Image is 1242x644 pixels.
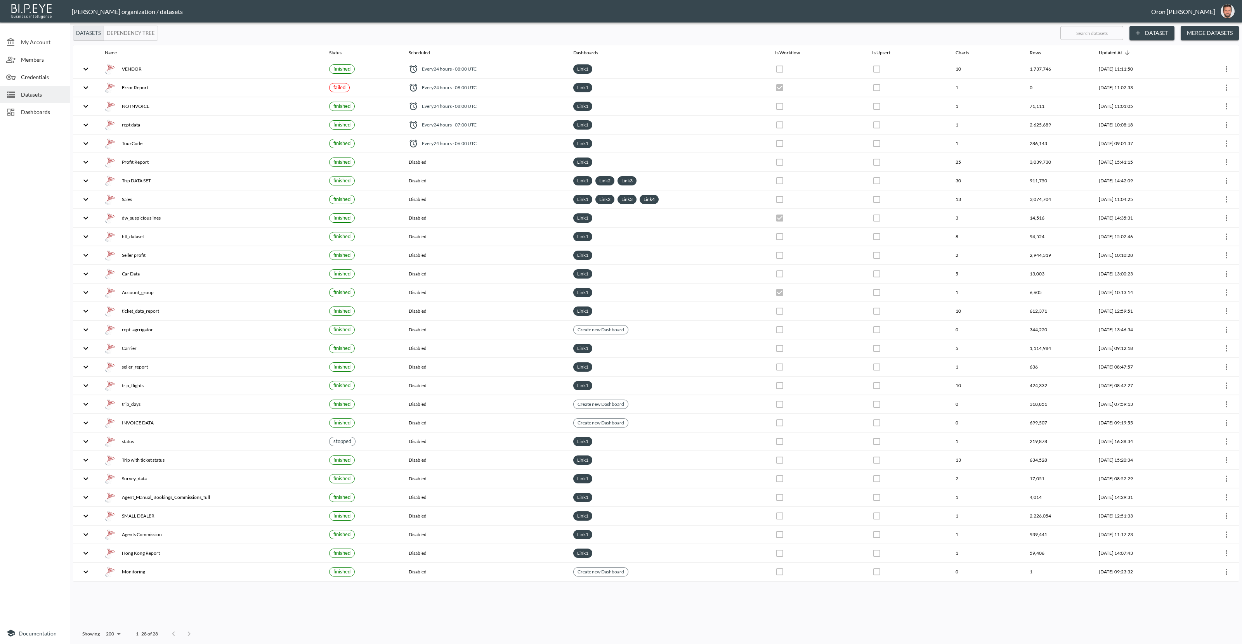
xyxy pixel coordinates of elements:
[949,79,1023,97] th: 1
[21,108,64,116] span: Dashboards
[79,360,92,374] button: expand row
[576,418,626,427] a: Create new Dashboard
[1093,79,1188,97] th: 2025-09-02, 11:02:33
[402,116,567,134] th: {"type":"div","key":null,"ref":null,"props":{"style":{"display":"flex","alignItems":"center","col...
[1099,48,1132,57] span: Updated At
[1188,60,1239,78] th: {"type":{"isMobxInjector":true,"displayName":"inject-with-userStore-stripeStore-datasetsStore(Obj...
[1220,81,1233,94] button: more
[99,97,323,116] th: {"type":"div","key":null,"ref":null,"props":{"style":{"display":"flex","gap":16,"alignItems":"cen...
[1093,153,1188,171] th: 2025-09-01, 15:41:15
[573,102,592,111] div: Link1
[769,153,866,171] th: {"type":{},"key":null,"ref":null,"props":{"disabled":true,"checked":false,"color":"primary","styl...
[105,101,317,112] div: NO INVOICE
[769,135,866,153] th: {"type":{},"key":null,"ref":null,"props":{"disabled":true,"checked":false,"color":"primary","styl...
[573,48,598,57] div: Dashboards
[402,172,567,190] th: Disabled
[79,528,92,541] button: expand row
[99,116,323,134] th: {"type":"div","key":null,"ref":null,"props":{"style":{"display":"flex","gap":16,"alignItems":"cen...
[576,474,590,483] a: Link1
[573,400,628,409] div: Create new Dashboard
[79,323,92,336] button: expand row
[422,121,477,128] span: Every 24 hours - 07:00 UTC
[1093,209,1188,227] th: 2025-08-26, 14:35:31
[99,209,323,227] th: {"type":"div","key":null,"ref":null,"props":{"style":{"display":"flex","gap":16,"alignItems":"cen...
[105,306,116,317] img: mssql icon
[1060,23,1123,43] input: Search datasets
[573,269,592,279] div: Link1
[79,249,92,262] button: expand row
[1220,137,1233,150] button: more
[99,153,323,171] th: {"type":"div","key":null,"ref":null,"props":{"style":{"display":"flex","gap":16,"alignItems":"cen...
[402,135,567,153] th: {"type":"div","key":null,"ref":null,"props":{"style":{"display":"flex","alignItems":"center","col...
[105,473,116,484] img: mssql icon
[573,567,628,576] div: Create new Dashboard
[329,48,342,57] div: Status
[576,64,590,73] a: Link1
[21,90,64,99] span: Datasets
[642,195,656,204] a: Link4
[323,190,402,209] th: {"type":{},"key":null,"ref":null,"props":{"size":"small","label":{"type":{},"key":null,"ref":null...
[573,306,592,316] div: Link1
[1188,209,1239,227] th: {"type":{"isMobxInjector":true,"displayName":"inject-with-userStore-stripeStore-datasetsStore(Obj...
[956,48,979,57] span: Charts
[105,213,317,223] div: dw_suspiciouslines
[576,325,626,334] a: Create new Dashboard
[422,103,477,109] span: Every 24 hours - 08:00 UTC
[1220,212,1233,224] button: more
[567,190,769,209] th: {"type":"div","key":null,"ref":null,"props":{"style":{"display":"flex","flexWrap":"wrap","gap":6}...
[105,455,116,466] img: mssql icon
[105,529,116,540] img: mssql icon
[323,135,402,153] th: {"type":{},"key":null,"ref":null,"props":{"size":"small","label":{"type":{},"key":null,"ref":null...
[949,60,1023,78] th: 10
[105,138,317,149] div: TourCode
[1099,48,1122,57] div: Updated At
[576,232,590,241] a: Link1
[769,97,866,116] th: {"type":{},"key":null,"ref":null,"props":{"disabled":true,"checked":false,"color":"primary","styl...
[99,79,323,97] th: {"type":"div","key":null,"ref":null,"props":{"style":{"display":"flex","gap":16,"alignItems":"cen...
[105,511,116,521] img: mssql icon
[576,567,626,576] a: Create new Dashboard
[1023,190,1093,209] th: 3,074,704
[573,418,628,428] div: Create new Dashboard
[769,190,866,209] th: {"type":{},"key":null,"ref":null,"props":{"disabled":true,"checked":false,"color":"primary","styl...
[576,213,590,222] a: Link1
[105,48,127,57] span: Name
[576,176,590,185] a: Link1
[402,153,567,171] th: Disabled
[1220,379,1233,392] button: more
[402,190,567,209] th: Disabled
[79,491,92,504] button: expand row
[1215,2,1240,21] button: oron@bipeye.com
[567,135,769,153] th: {"type":"div","key":null,"ref":null,"props":{"style":{"display":"flex","flexWrap":"wrap","gap":6}...
[79,509,92,523] button: expand row
[576,549,590,557] a: Link1
[866,153,949,171] th: {"type":{},"key":null,"ref":null,"props":{"disabled":true,"checked":false,"color":"primary","styl...
[79,398,92,411] button: expand row
[769,116,866,134] th: {"type":{},"key":null,"ref":null,"props":{"disabled":true,"checked":false,"color":"primary","styl...
[105,417,116,428] img: mssql icon
[79,137,92,150] button: expand row
[872,48,900,57] span: Is Upsert
[1220,286,1233,299] button: more
[1220,528,1233,541] button: more
[598,176,612,185] a: Link2
[567,97,769,116] th: {"type":"div","key":null,"ref":null,"props":{"style":{"display":"flex","flexWrap":"wrap","gap":6}...
[323,60,402,78] th: {"type":{},"key":null,"ref":null,"props":{"size":"small","label":{"type":{},"key":null,"ref":null...
[1221,4,1235,18] img: f7df4f0b1e237398fe25aedd0497c453
[105,157,116,168] img: mssql icon
[323,172,402,190] th: {"type":{},"key":null,"ref":null,"props":{"size":"small","label":{"type":{},"key":null,"ref":null...
[567,153,769,171] th: {"type":"div","key":null,"ref":null,"props":{"style":{"display":"flex","flexWrap":"wrap","gap":6}...
[1220,63,1233,75] button: more
[105,362,116,372] img: mssql icon
[105,194,116,205] img: mssql icon
[333,121,350,128] span: finished
[105,287,116,298] img: mssql icon
[79,174,92,187] button: expand row
[402,97,567,116] th: {"type":"div","key":null,"ref":null,"props":{"style":{"display":"flex","alignItems":"center","col...
[567,116,769,134] th: {"type":"div","key":null,"ref":null,"props":{"style":{"display":"flex","flexWrap":"wrap","gap":6}...
[105,101,116,112] img: mssql icon
[402,60,567,78] th: {"type":"div","key":null,"ref":null,"props":{"style":{"display":"flex","alignItems":"center","col...
[1188,97,1239,116] th: {"type":{"isMobxInjector":true,"displayName":"inject-with-userStore-stripeStore-datasetsStore(Obj...
[576,102,590,111] a: Link1
[105,399,116,410] img: mssql icon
